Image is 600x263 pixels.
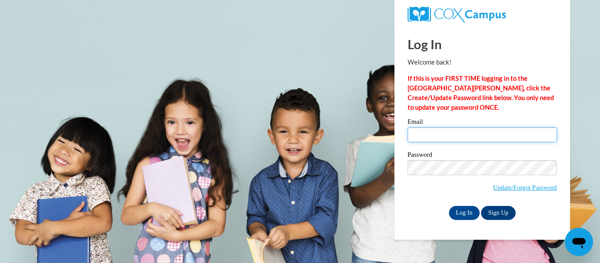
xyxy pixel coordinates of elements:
input: Log In [449,206,480,220]
p: Welcome back! [408,58,557,67]
iframe: Button to launch messaging window [565,228,593,256]
label: Password [408,151,557,160]
h1: Log In [408,35,557,53]
a: Sign Up [481,206,515,220]
a: Update/Forgot Password [493,184,557,191]
a: COX Campus [408,7,557,22]
label: Email [408,119,557,127]
strong: If this is your FIRST TIME logging in to the [GEOGRAPHIC_DATA][PERSON_NAME], click the Create/Upd... [408,75,554,111]
img: COX Campus [408,7,506,22]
